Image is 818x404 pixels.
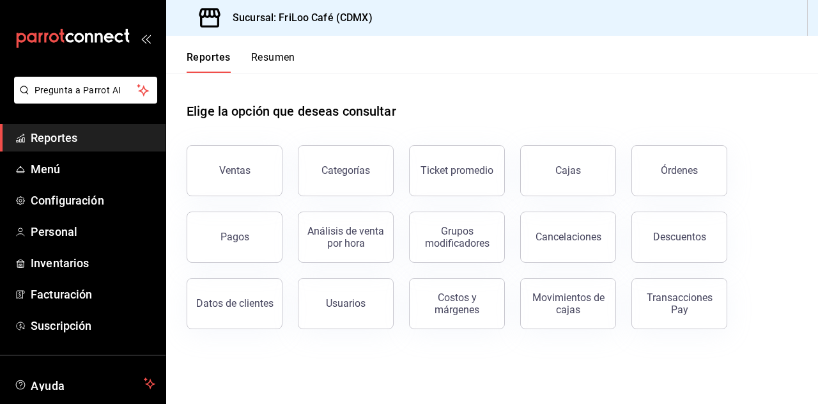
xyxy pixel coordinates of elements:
[417,291,497,316] div: Costos y márgenes
[14,77,157,104] button: Pregunta a Parrot AI
[187,145,282,196] button: Ventas
[520,212,616,263] button: Cancelaciones
[417,225,497,249] div: Grupos modificadores
[409,212,505,263] button: Grupos modificadores
[222,10,373,26] h3: Sucursal: FriLoo Café (CDMX)
[31,286,155,303] span: Facturación
[219,164,251,176] div: Ventas
[306,225,385,249] div: Análisis de venta por hora
[187,51,231,73] button: Reportes
[529,291,608,316] div: Movimientos de cajas
[520,145,616,196] button: Cajas
[326,297,366,309] div: Usuarios
[187,278,282,329] button: Datos de clientes
[409,278,505,329] button: Costos y márgenes
[251,51,295,73] button: Resumen
[31,254,155,272] span: Inventarios
[220,231,249,243] div: Pagos
[640,291,719,316] div: Transacciones Pay
[298,145,394,196] button: Categorías
[536,231,601,243] div: Cancelaciones
[298,278,394,329] button: Usuarios
[298,212,394,263] button: Análisis de venta por hora
[321,164,370,176] div: Categorías
[631,278,727,329] button: Transacciones Pay
[31,317,155,334] span: Suscripción
[9,93,157,106] a: Pregunta a Parrot AI
[31,192,155,209] span: Configuración
[31,376,139,391] span: Ayuda
[35,84,137,97] span: Pregunta a Parrot AI
[141,33,151,43] button: open_drawer_menu
[661,164,698,176] div: Órdenes
[187,212,282,263] button: Pagos
[409,145,505,196] button: Ticket promedio
[31,129,155,146] span: Reportes
[631,145,727,196] button: Órdenes
[653,231,706,243] div: Descuentos
[187,102,396,121] h1: Elige la opción que deseas consultar
[421,164,493,176] div: Ticket promedio
[555,164,581,176] div: Cajas
[187,51,295,73] div: navigation tabs
[631,212,727,263] button: Descuentos
[31,223,155,240] span: Personal
[520,278,616,329] button: Movimientos de cajas
[31,160,155,178] span: Menú
[196,297,274,309] div: Datos de clientes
